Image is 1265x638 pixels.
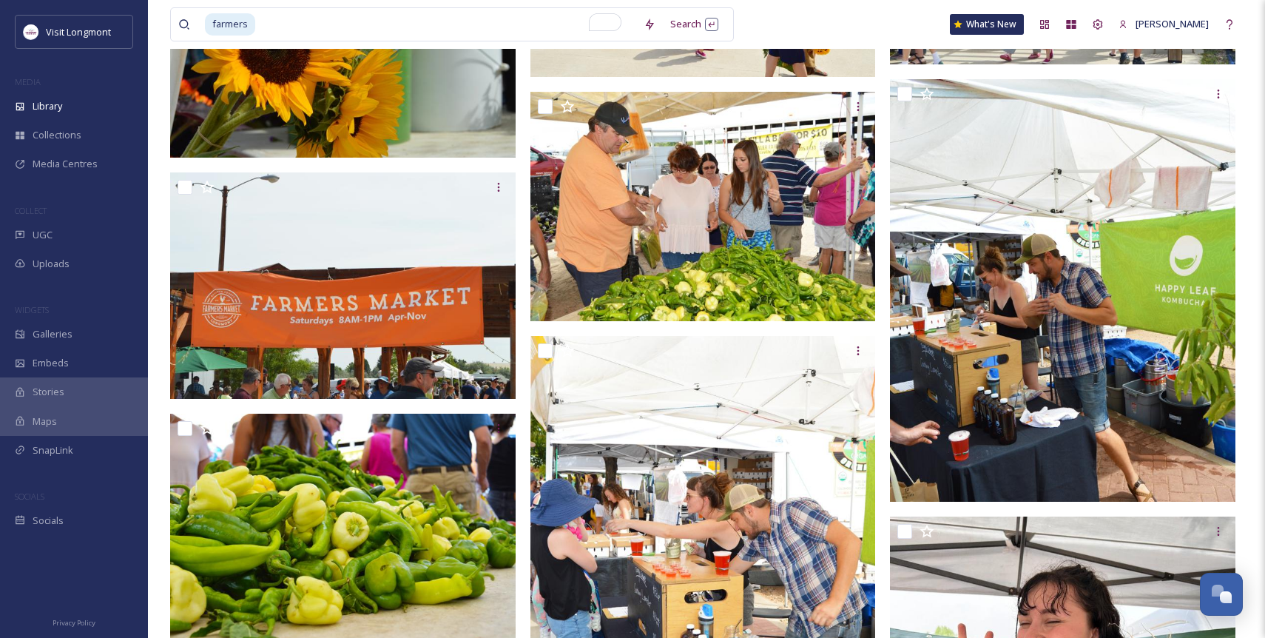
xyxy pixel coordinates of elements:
[33,356,69,370] span: Embeds
[33,128,81,142] span: Collections
[15,76,41,87] span: MEDIA
[15,205,47,216] span: COLLECT
[205,13,255,35] span: farmers
[170,172,516,399] img: F1M3.jpg
[1200,573,1243,616] button: Open Chat
[53,618,95,628] span: Privacy Policy
[24,24,38,39] img: longmont.jpg
[530,92,876,321] img: Chil1es2.jpg
[53,613,95,631] a: Privacy Policy
[33,257,70,271] span: Uploads
[1111,10,1216,38] a: [PERSON_NAME]
[1136,17,1209,30] span: [PERSON_NAME]
[15,304,49,315] span: WIDGETS
[33,443,73,457] span: SnapLink
[33,385,64,399] span: Stories
[46,25,111,38] span: Visit Longmont
[33,228,53,242] span: UGC
[33,414,57,429] span: Maps
[257,8,636,41] input: To enrich screen reader interactions, please activate Accessibility in Grammarly extension settings
[33,327,72,341] span: Galleries
[890,79,1235,502] img: Kombu1cha3.jpg
[33,514,64,528] span: Socials
[33,99,62,113] span: Library
[663,10,726,38] div: Search
[15,491,44,502] span: SOCIALS
[33,157,98,171] span: Media Centres
[950,14,1024,35] a: What's New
